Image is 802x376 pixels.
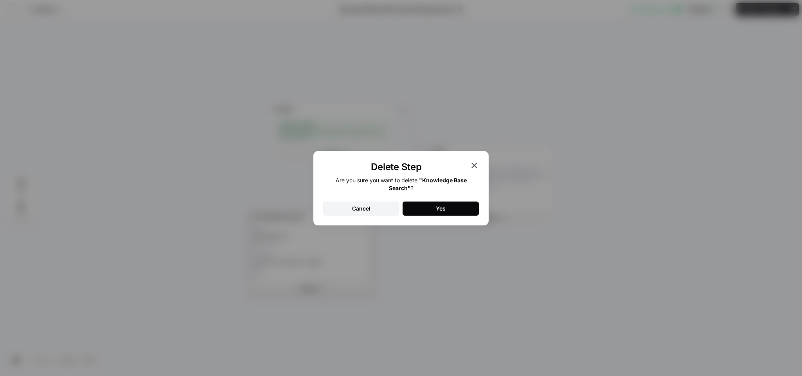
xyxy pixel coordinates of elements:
div: Cancel [352,205,370,213]
button: Cancel [323,202,399,216]
button: Yes [403,202,479,216]
div: Yes [436,205,446,213]
h1: Delete Step [323,161,470,173]
b: " Knowledge Base Search " [389,177,467,191]
div: Are you sure you want to delete ? [323,176,479,192]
